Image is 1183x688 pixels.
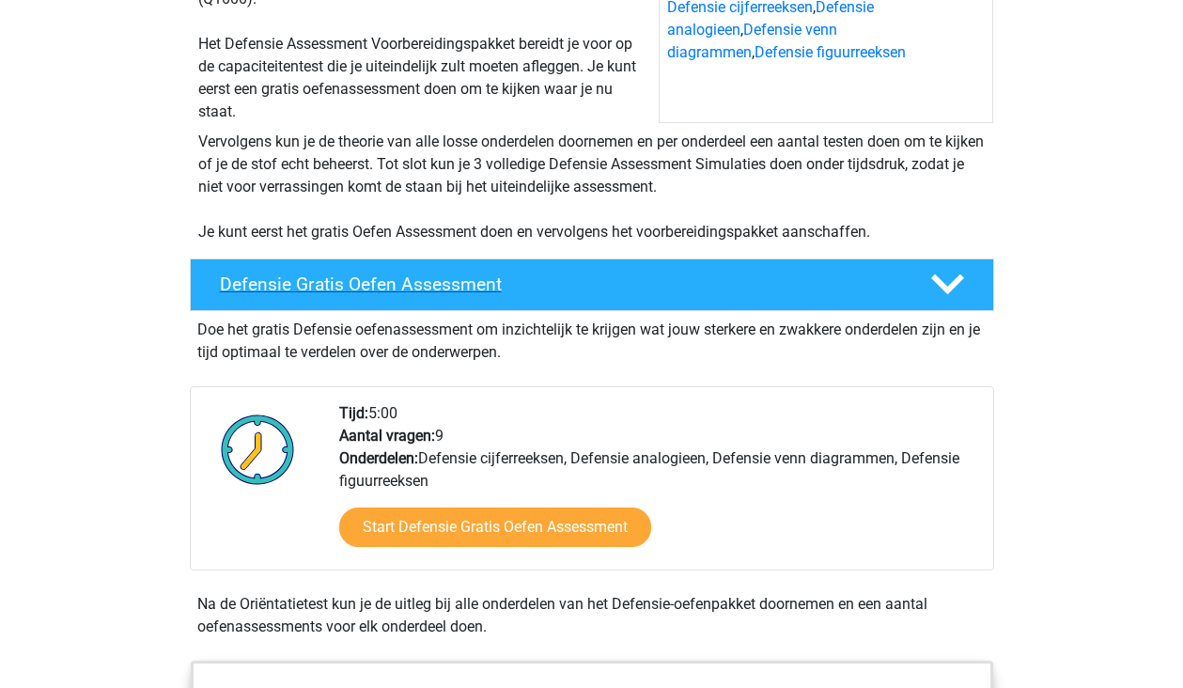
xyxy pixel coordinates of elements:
[339,449,418,467] b: Onderdelen:
[210,402,305,496] img: Klok
[325,402,992,570] div: 5:00 9 Defensie cijferreeksen, Defensie analogieen, Defensie venn diagrammen, Defensie figuurreeksen
[191,131,993,243] div: Vervolgens kun je de theorie van alle losse onderdelen doornemen en per onderdeel een aantal test...
[339,404,368,422] b: Tijd:
[339,427,435,445] b: Aantal vragen:
[190,593,994,638] div: Na de Oriëntatietest kun je de uitleg bij alle onderdelen van het Defensie-oefenpakket doornemen ...
[182,258,1002,311] a: Defensie Gratis Oefen Assessment
[667,21,837,61] a: Defensie venn diagrammen
[190,311,994,364] div: Doe het gratis Defensie oefenassessment om inzichtelijk te krijgen wat jouw sterkere en zwakkere ...
[755,43,906,61] a: Defensie figuurreeksen
[339,508,651,547] a: Start Defensie Gratis Oefen Assessment
[220,274,900,295] h4: Defensie Gratis Oefen Assessment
